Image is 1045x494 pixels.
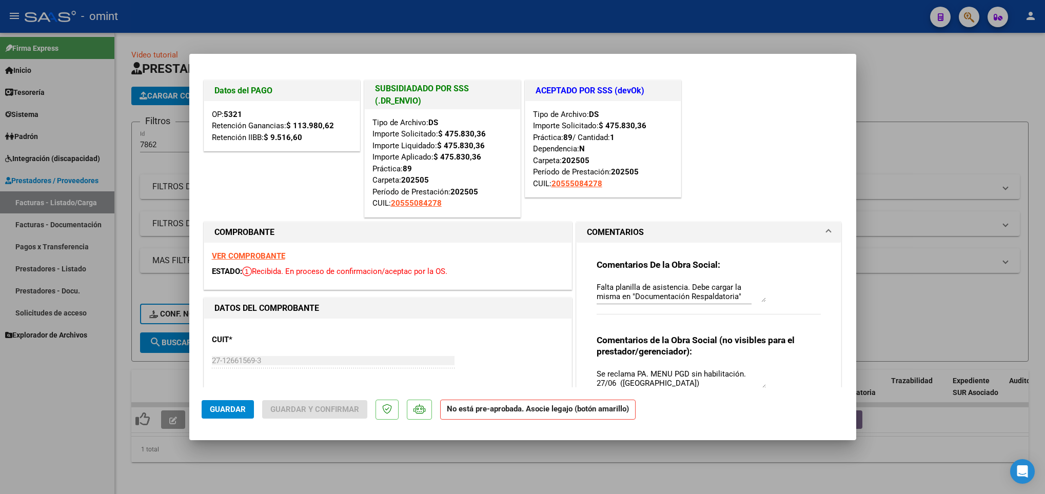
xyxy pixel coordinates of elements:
[428,118,438,127] strong: DS
[597,260,720,270] strong: Comentarios De la Obra Social:
[372,117,512,209] div: Tipo de Archivo: Importe Solicitado: Importe Liquidado: Importe Aplicado: Práctica: Carpeta: Perí...
[450,187,478,196] strong: 202505
[433,152,481,162] strong: $ 475.830,36
[536,85,671,97] h1: ACEPTADO POR SSS (devOk)
[286,121,334,130] strong: $ 113.980,62
[577,222,841,243] mat-expansion-panel-header: COMENTARIOS
[533,109,673,190] div: Tipo de Archivo: Importe Solicitado: Práctica: / Cantidad: Dependencia: Carpeta: Período de Prest...
[597,335,795,357] strong: Comentarios de la Obra Social (no visibles para el prestador/gerenciador):
[551,179,602,188] span: 20555084278
[391,199,442,208] span: 20555084278
[242,267,447,276] span: Recibida. En proceso de confirmacion/aceptac por la OS.
[212,267,242,276] span: ESTADO:
[611,167,639,176] strong: 202505
[210,405,246,414] span: Guardar
[270,405,359,414] span: Guardar y Confirmar
[212,110,242,119] span: OP:
[438,129,486,139] strong: $ 475.830,36
[212,121,334,130] span: Retención Ganancias:
[214,227,274,237] strong: COMPROBANTE
[1010,459,1035,484] div: Open Intercom Messenger
[403,164,412,173] strong: 89
[610,133,615,142] strong: 1
[212,334,318,346] p: CUIT
[224,110,242,119] strong: 5321
[589,110,599,119] strong: DS
[440,400,636,420] strong: No está pre-aprobada. Asocie legajo (botón amarillo)
[577,243,841,428] div: COMENTARIOS
[212,387,290,396] span: ANALISIS PRESTADOR
[599,121,646,130] strong: $ 475.830,36
[587,226,644,239] h1: COMENTARIOS
[562,156,589,165] strong: 202505
[202,400,254,419] button: Guardar
[375,83,510,107] h1: SUBSIDIADADO POR SSS (.DR_ENVIO)
[214,85,349,97] h1: Datos del PAGO
[212,251,285,261] a: VER COMPROBANTE
[264,133,302,142] strong: $ 9.516,60
[437,141,485,150] strong: $ 475.830,36
[262,400,367,419] button: Guardar y Confirmar
[579,144,585,153] strong: N
[214,303,319,313] strong: DATOS DEL COMPROBANTE
[401,175,429,185] strong: 202505
[563,133,573,142] strong: 89
[212,133,302,142] span: Retención IIBB:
